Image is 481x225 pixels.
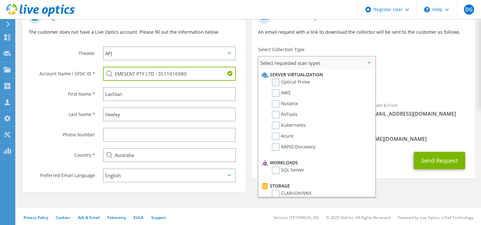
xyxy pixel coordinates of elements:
[326,215,390,220] li: © 2025 Dell Inc. All Rights Reserved
[272,122,306,129] label: Kubernetes
[272,89,291,97] label: AWS
[107,215,126,220] a: Telemetry
[78,215,100,220] a: Ads & Email
[29,29,239,36] p: The customer does not have a Live Optics account. Please fill out the information below.
[272,143,315,151] label: RAPID Discovery
[424,7,430,12] svg: \n
[258,29,468,36] p: An email request with a link to download the collector will be sent to the customer as follows.
[258,57,374,69] span: Select requested scan types
[260,182,371,190] li: Storage
[151,215,166,220] a: Support
[24,215,48,220] a: Privacy Policy
[260,159,371,167] li: Workloads
[134,215,143,220] a: EULA
[363,99,475,120] div: Sender & From
[369,110,468,117] span: [EMAIL_ADDRESS][DOMAIN_NAME]
[251,99,363,120] div: To
[29,107,95,118] label: Last Name *
[56,215,70,220] a: Cookies
[272,111,298,119] label: RVTools
[272,78,310,86] label: Optical Prime
[260,71,371,78] li: Server Virtualization
[29,67,95,77] label: Account Name / SFDC ID *
[29,148,95,158] label: Country *
[274,215,319,220] li: Version: [TECHNICAL_ID]
[251,124,474,146] div: CC & Reply To
[29,168,95,179] label: Preferred Email Language
[272,133,293,140] label: Azure
[414,152,465,169] button: Send Request
[464,4,474,15] span: DG
[258,46,304,53] label: Select Collection Type
[29,46,95,57] label: Theater
[398,215,473,220] li: Powered by Live Optics, a Dell Technology
[29,128,95,138] label: Phone Number
[272,190,312,197] label: CLARiiON/VNX
[272,100,298,108] label: Nutanix
[29,87,95,97] label: First Name *
[272,167,304,174] label: SQL Server
[251,72,474,95] div: Requested Collections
